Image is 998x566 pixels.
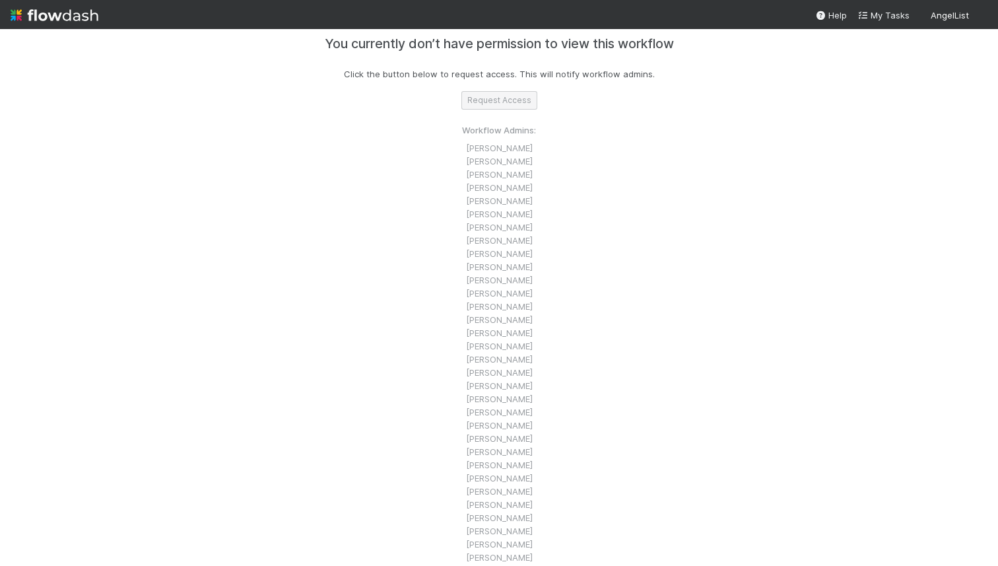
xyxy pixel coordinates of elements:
[462,234,536,247] li: [PERSON_NAME]
[462,194,536,207] li: [PERSON_NAME]
[462,538,536,551] li: [PERSON_NAME]
[462,181,536,194] li: [PERSON_NAME]
[462,366,536,379] li: [PERSON_NAME]
[462,419,536,432] li: [PERSON_NAME]
[462,353,536,366] li: [PERSON_NAME]
[462,260,536,273] li: [PERSON_NAME]
[462,379,536,392] li: [PERSON_NAME]
[462,326,536,339] li: [PERSON_NAME]
[462,155,536,168] li: [PERSON_NAME]
[462,406,536,419] li: [PERSON_NAME]
[462,141,536,155] li: [PERSON_NAME]
[462,458,536,472] li: [PERSON_NAME]
[462,207,536,221] li: [PERSON_NAME]
[462,313,536,326] li: [PERSON_NAME]
[815,9,847,22] div: Help
[462,511,536,524] li: [PERSON_NAME]
[931,10,969,20] span: AngelList
[857,9,910,22] a: My Tasks
[462,287,536,300] li: [PERSON_NAME]
[462,445,536,458] li: [PERSON_NAME]
[974,9,987,22] img: avatar_0645ba0f-c375-49d5-b2e7-231debf65fc8.png
[325,36,674,52] h4: You currently don’t have permission to view this workflow
[344,67,655,81] p: Click the button below to request access. This will notify workflow admins.
[462,125,536,136] h6: Workflow Admins:
[462,273,536,287] li: [PERSON_NAME]
[462,300,536,313] li: [PERSON_NAME]
[857,10,910,20] span: My Tasks
[462,168,536,181] li: [PERSON_NAME]
[462,247,536,260] li: [PERSON_NAME]
[462,524,536,538] li: [PERSON_NAME]
[462,339,536,353] li: [PERSON_NAME]
[462,498,536,511] li: [PERSON_NAME]
[462,432,536,445] li: [PERSON_NAME]
[462,485,536,498] li: [PERSON_NAME]
[462,221,536,234] li: [PERSON_NAME]
[11,4,98,26] img: logo-inverted-e16ddd16eac7371096b0.svg
[461,91,537,110] button: Request Access
[462,392,536,406] li: [PERSON_NAME]
[462,472,536,485] li: [PERSON_NAME]
[462,551,536,564] li: [PERSON_NAME]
